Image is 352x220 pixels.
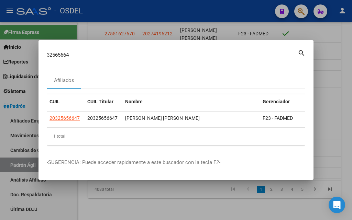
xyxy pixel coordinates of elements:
span: Gerenciador [263,99,290,104]
mat-icon: search [298,48,306,57]
span: CUIL Titular [87,99,113,104]
datatable-header-cell: Gerenciador [260,94,308,109]
p: -SUGERENCIA: Puede acceder rapidamente a este buscador con la tecla F2- [47,159,305,166]
span: 20325656647 [49,115,80,121]
div: [PERSON_NAME] [PERSON_NAME] [125,114,257,122]
span: Nombre [125,99,143,104]
span: 20325656647 [87,115,118,121]
datatable-header-cell: CUIL [47,94,85,109]
div: Afiliados [54,77,74,84]
span: CUIL [49,99,60,104]
datatable-header-cell: Nombre [122,94,260,109]
div: Open Intercom Messenger [329,197,345,213]
div: 1 total [47,128,305,145]
span: F23 - FADMED [263,115,293,121]
datatable-header-cell: CUIL Titular [85,94,122,109]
